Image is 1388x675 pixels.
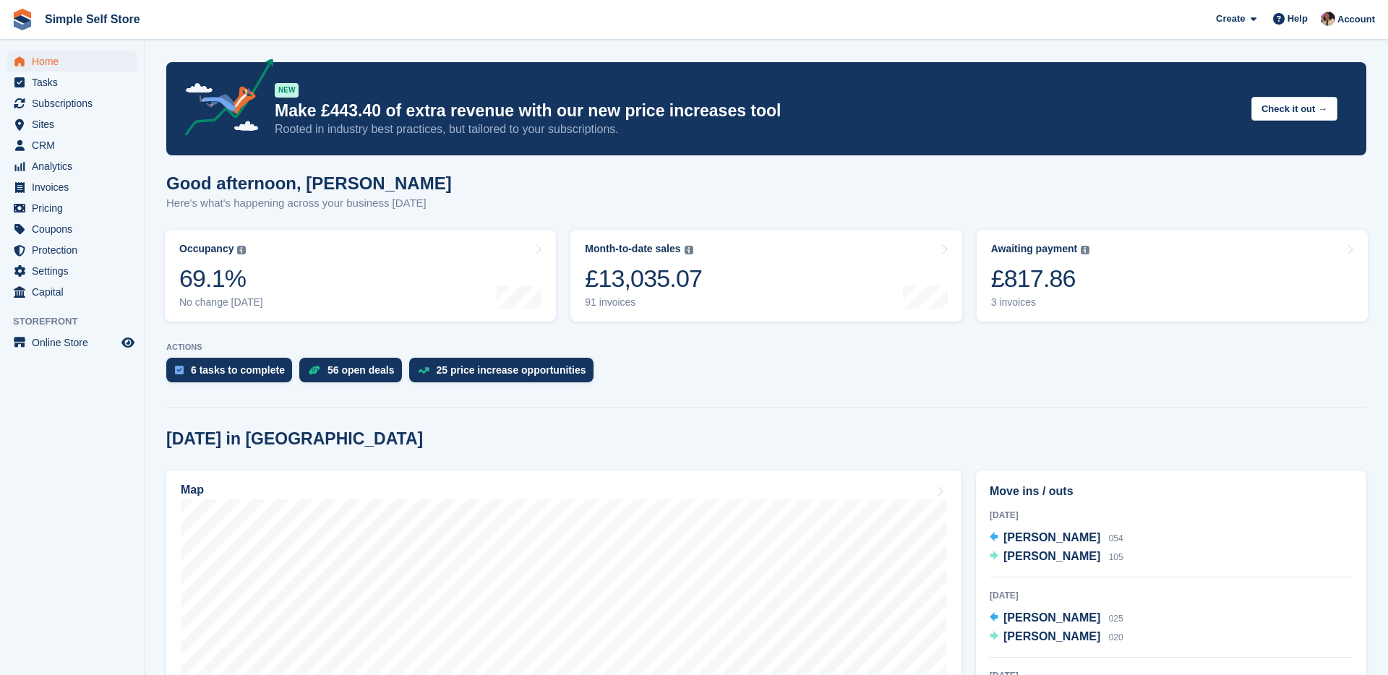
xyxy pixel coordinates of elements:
span: Account [1337,12,1375,27]
span: Invoices [32,177,119,197]
a: 56 open deals [299,358,409,390]
img: Scott McCutcheon [1321,12,1335,26]
div: 6 tasks to complete [191,364,285,376]
div: Awaiting payment [991,243,1078,255]
div: [DATE] [990,589,1353,602]
div: No change [DATE] [179,296,263,309]
div: 91 invoices [585,296,702,309]
button: Check it out → [1251,97,1337,121]
span: Storefront [13,314,144,329]
a: Preview store [119,334,137,351]
div: NEW [275,83,299,98]
div: 3 invoices [991,296,1090,309]
span: Analytics [32,156,119,176]
img: deal-1b604bf984904fb50ccaf53a9ad4b4a5d6e5aea283cecdc64d6e3604feb123c2.svg [308,365,320,375]
span: [PERSON_NAME] [1003,611,1100,624]
p: Make £443.40 of extra revenue with our new price increases tool [275,100,1240,121]
a: [PERSON_NAME] 025 [990,609,1123,628]
span: [PERSON_NAME] [1003,550,1100,562]
a: menu [7,93,137,113]
div: £13,035.07 [585,264,702,293]
span: Protection [32,240,119,260]
a: menu [7,332,137,353]
a: menu [7,114,137,134]
a: Simple Self Store [39,7,146,31]
a: menu [7,219,137,239]
img: price_increase_opportunities-93ffe204e8149a01c8c9dc8f82e8f89637d9d84a8eef4429ea346261dce0b2c0.svg [418,367,429,374]
span: Settings [32,261,119,281]
span: Help [1288,12,1308,26]
a: [PERSON_NAME] 054 [990,529,1123,548]
span: 020 [1109,632,1123,642]
div: £817.86 [991,264,1090,293]
div: 25 price increase opportunities [437,364,586,376]
span: Home [32,51,119,72]
span: Pricing [32,198,119,218]
a: menu [7,72,137,93]
span: Subscriptions [32,93,119,113]
a: Occupancy 69.1% No change [DATE] [165,230,556,322]
span: 054 [1109,533,1123,543]
span: 105 [1109,552,1123,562]
div: Occupancy [179,243,234,255]
a: Month-to-date sales £13,035.07 91 invoices [570,230,961,322]
span: 025 [1109,614,1123,624]
p: Rooted in industry best practices, but tailored to your subscriptions. [275,121,1240,137]
h2: Move ins / outs [990,483,1353,500]
div: 56 open deals [327,364,395,376]
span: Capital [32,282,119,302]
span: Coupons [32,219,119,239]
span: Tasks [32,72,119,93]
p: ACTIONS [166,343,1366,352]
p: Here's what's happening across your business [DATE] [166,195,452,212]
a: menu [7,51,137,72]
a: 6 tasks to complete [166,358,299,390]
a: menu [7,177,137,197]
img: icon-info-grey-7440780725fd019a000dd9b08b2336e03edf1995a4989e88bcd33f0948082b44.svg [685,246,693,254]
div: [DATE] [990,509,1353,522]
span: CRM [32,135,119,155]
a: 25 price increase opportunities [409,358,601,390]
span: Create [1216,12,1245,26]
h2: Map [181,483,204,496]
a: [PERSON_NAME] 020 [990,628,1123,647]
div: 69.1% [179,264,263,293]
img: price-adjustments-announcement-icon-8257ccfd72463d97f412b2fc003d46551f7dbcb40ab6d574587a9cd5c0d94... [173,59,274,141]
h1: Good afternoon, [PERSON_NAME] [166,173,452,193]
a: menu [7,282,137,302]
a: menu [7,261,137,281]
a: menu [7,156,137,176]
img: icon-info-grey-7440780725fd019a000dd9b08b2336e03edf1995a4989e88bcd33f0948082b44.svg [237,246,246,254]
a: [PERSON_NAME] 105 [990,548,1123,567]
img: icon-info-grey-7440780725fd019a000dd9b08b2336e03edf1995a4989e88bcd33f0948082b44.svg [1081,246,1089,254]
h2: [DATE] in [GEOGRAPHIC_DATA] [166,429,423,449]
a: menu [7,135,137,155]
a: Awaiting payment £817.86 3 invoices [977,230,1368,322]
span: Online Store [32,332,119,353]
span: [PERSON_NAME] [1003,531,1100,543]
a: menu [7,198,137,218]
img: stora-icon-8386f47178a22dfd0bd8f6a31ec36ba5ce8667c1dd55bd0f319d3a0aa187defe.svg [12,9,33,30]
div: Month-to-date sales [585,243,680,255]
a: menu [7,240,137,260]
img: task-75834270c22a3079a89374b754ae025e5fb1db73e45f91037f5363f120a921f8.svg [175,366,184,374]
span: Sites [32,114,119,134]
span: [PERSON_NAME] [1003,630,1100,642]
